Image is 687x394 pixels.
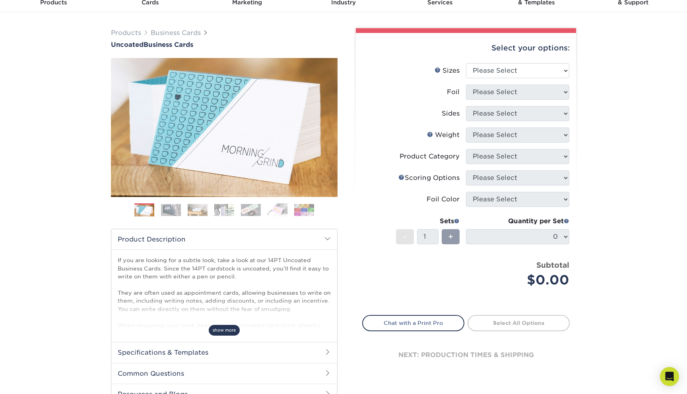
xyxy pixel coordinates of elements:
[241,204,261,216] img: Business Cards 05
[362,33,570,63] div: Select your options:
[468,315,570,331] a: Select All Options
[362,315,464,331] a: Chat with a Print Pro
[398,173,460,183] div: Scoring Options
[448,231,453,243] span: +
[118,256,331,394] p: If you are looking for a subtle look, take a look at our 14PT Uncoated Business Cards. Since the ...
[111,29,141,37] a: Products
[161,204,181,216] img: Business Cards 02
[151,29,201,37] a: Business Cards
[466,216,569,226] div: Quantity per Set
[111,342,337,363] h2: Specifications & Templates
[111,41,338,48] a: UncoatedBusiness Cards
[400,152,460,161] div: Product Category
[111,41,144,48] span: Uncoated
[188,204,208,216] img: Business Cards 03
[111,363,337,384] h2: Common Questions
[111,41,338,48] h1: Business Cards
[268,203,287,217] img: Business Cards 06
[427,195,460,204] div: Foil Color
[435,66,460,75] div: Sizes
[447,87,460,97] div: Foil
[214,204,234,216] img: Business Cards 04
[111,229,337,249] h2: Product Description
[362,331,570,379] div: next: production times & shipping
[536,261,569,269] strong: Subtotal
[442,109,460,118] div: Sides
[403,231,407,243] span: -
[209,325,240,336] span: show more
[294,204,314,216] img: Business Cards 07
[660,367,679,386] div: Open Intercom Messenger
[427,130,460,140] div: Weight
[472,270,569,290] div: $0.00
[134,201,154,220] img: Business Cards 01
[396,216,460,226] div: Sets
[111,14,338,241] img: Uncoated 01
